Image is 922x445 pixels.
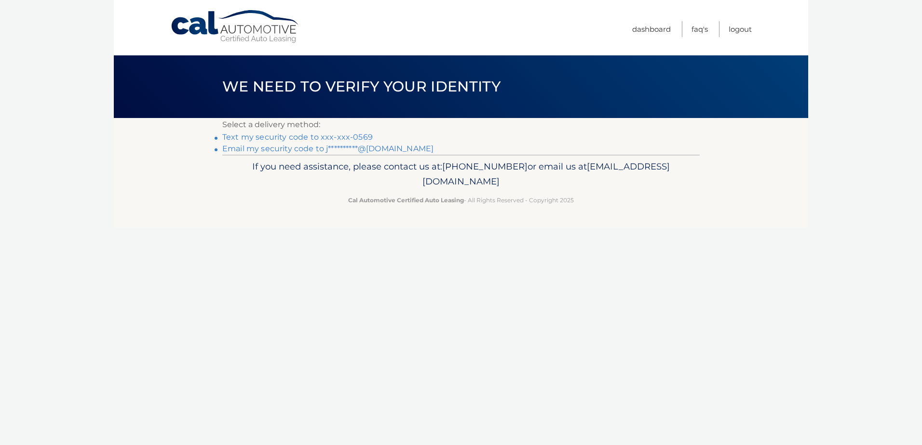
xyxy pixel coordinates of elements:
p: - All Rights Reserved - Copyright 2025 [229,195,693,205]
a: Cal Automotive [170,10,300,44]
a: Logout [729,21,752,37]
span: We need to verify your identity [222,78,501,95]
span: [PHONE_NUMBER] [442,161,528,172]
p: If you need assistance, please contact us at: or email us at [229,159,693,190]
p: Select a delivery method: [222,118,700,131]
a: Email my security code to j**********@[DOMAIN_NAME] [222,144,434,153]
strong: Cal Automotive Certified Auto Leasing [348,196,464,204]
a: FAQ's [691,21,708,37]
a: Dashboard [632,21,671,37]
a: Text my security code to xxx-xxx-0569 [222,132,373,142]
